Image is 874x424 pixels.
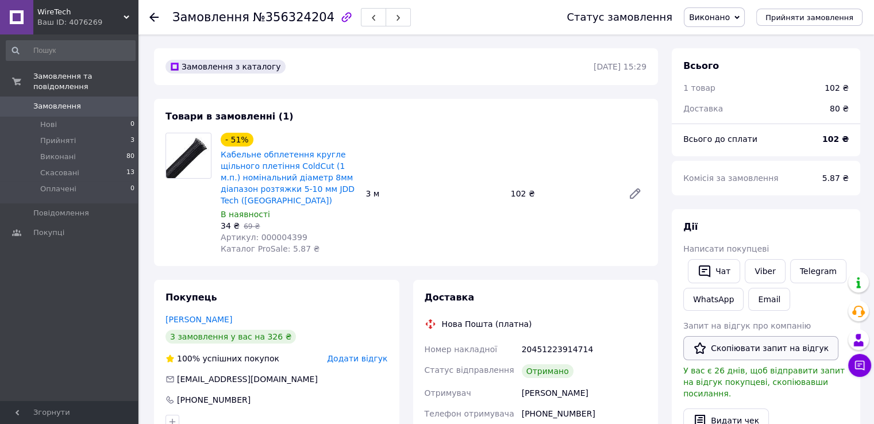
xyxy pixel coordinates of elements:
span: Повідомлення [33,208,89,218]
div: 80 ₴ [823,96,856,121]
span: 69 ₴ [244,222,260,230]
span: Покупці [33,228,64,238]
button: Скопіювати запит на відгук [683,336,838,360]
time: [DATE] 15:29 [594,62,646,71]
button: Email [748,288,790,311]
span: 100% [177,354,200,363]
div: Отримано [522,364,573,378]
span: Всього [683,60,719,71]
span: Додати відгук [327,354,387,363]
span: Прийняті [40,136,76,146]
span: В наявності [221,210,270,219]
span: Написати покупцеві [683,244,769,253]
span: 80 [126,152,134,162]
input: Пошук [6,40,136,61]
span: Покупець [165,292,217,303]
span: Отримувач [425,388,471,398]
a: [PERSON_NAME] [165,315,232,324]
div: Замовлення з каталогу [165,60,286,74]
div: 20451223914714 [519,339,649,360]
span: Комісія за замовлення [683,174,779,183]
div: 102 ₴ [825,82,849,94]
span: 0 [130,120,134,130]
a: Кабельне обплетення кругле щільного плетіння ColdCut (1 м.п.) номінальний діаметр 8мм діапазон ро... [221,150,355,205]
div: Статус замовлення [567,11,672,23]
span: Доставка [683,104,723,113]
span: 3 [130,136,134,146]
span: 13 [126,168,134,178]
span: Виконані [40,152,76,162]
div: [PHONE_NUMBER] [176,394,252,406]
a: Viber [745,259,785,283]
button: Прийняти замовлення [756,9,863,26]
span: Номер накладної [425,345,498,354]
span: У вас є 26 днів, щоб відправити запит на відгук покупцеві, скопіювавши посилання. [683,366,845,398]
span: Замовлення [172,10,249,24]
span: Всього до сплати [683,134,757,144]
div: [PERSON_NAME] [519,383,649,403]
span: Дії [683,221,698,232]
span: Оплачені [40,184,76,194]
span: WireTech [37,7,124,17]
a: WhatsApp [683,288,744,311]
span: №356324204 [253,10,334,24]
span: Скасовані [40,168,79,178]
button: Чат [688,259,740,283]
button: Чат з покупцем [848,354,871,377]
span: 0 [130,184,134,194]
span: Телефон отримувача [425,409,514,418]
span: Замовлення та повідомлення [33,71,138,92]
div: 102 ₴ [506,186,619,202]
span: Доставка [425,292,475,303]
span: Каталог ProSale: 5.87 ₴ [221,244,319,253]
div: [PHONE_NUMBER] [519,403,649,424]
div: - 51% [221,133,253,147]
img: Кабельне обплетення кругле щільного плетіння ColdCut (1 м.п.) номінальний діаметр 8мм діапазон ро... [166,133,211,178]
span: Виконано [689,13,730,22]
span: Замовлення [33,101,81,111]
span: Артикул: 000004399 [221,233,307,242]
b: 102 ₴ [822,134,849,144]
span: Товари в замовленні (1) [165,111,294,122]
span: Прийняти замовлення [765,13,853,22]
a: Редагувати [623,182,646,205]
div: успішних покупок [165,353,279,364]
div: Ваш ID: 4076269 [37,17,138,28]
div: 3 м [361,186,506,202]
span: 1 товар [683,83,715,92]
span: Запит на відгук про компанію [683,321,811,330]
span: Нові [40,120,57,130]
span: 5.87 ₴ [822,174,849,183]
span: [EMAIL_ADDRESS][DOMAIN_NAME] [177,375,318,384]
div: Повернутися назад [149,11,159,23]
a: Telegram [790,259,846,283]
div: 3 замовлення у вас на 326 ₴ [165,330,296,344]
span: Статус відправлення [425,365,514,375]
span: 34 ₴ [221,221,240,230]
div: Нова Пошта (платна) [439,318,535,330]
